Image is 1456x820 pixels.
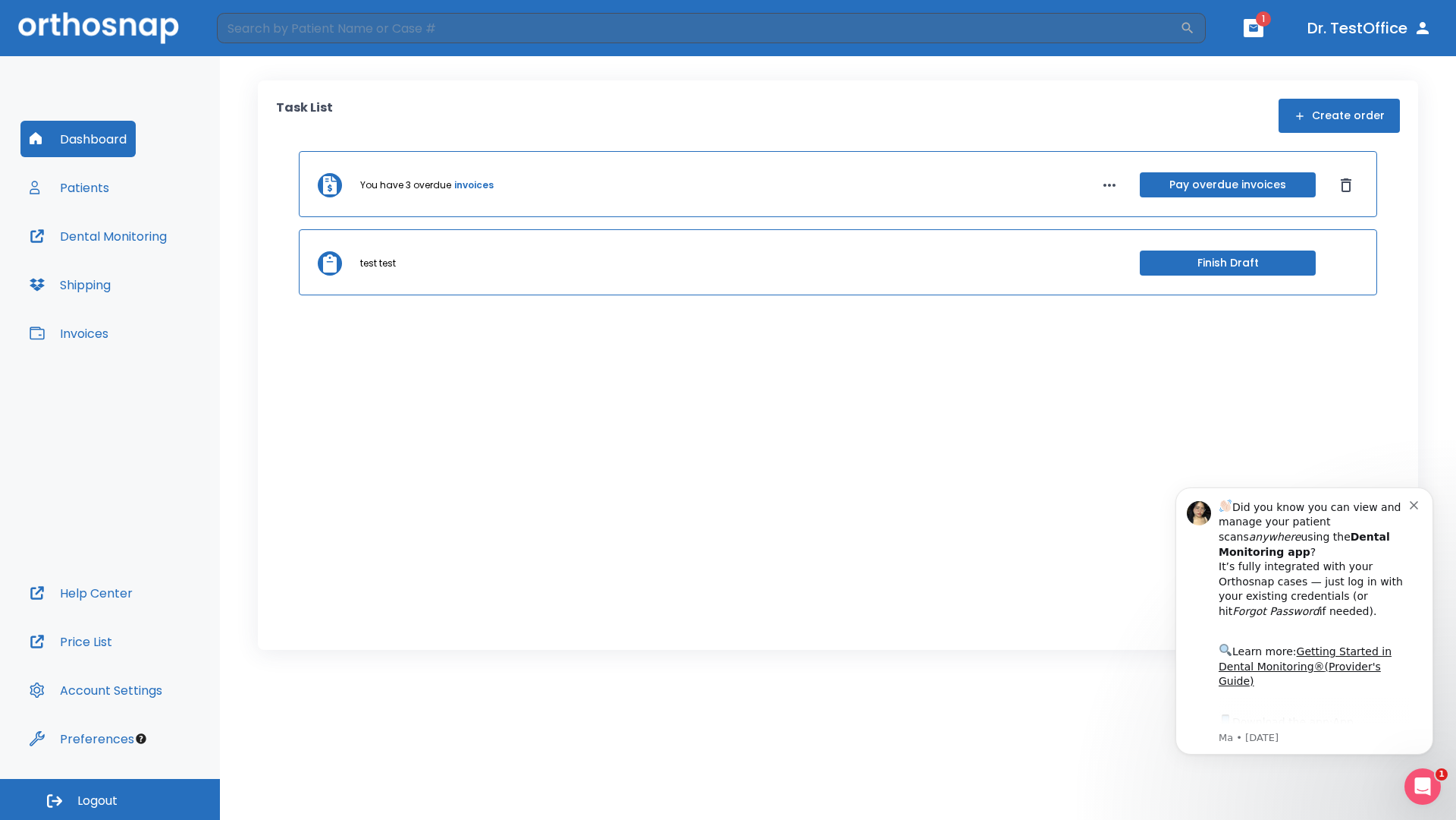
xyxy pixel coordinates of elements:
[20,721,143,757] button: Preferences
[18,12,179,43] img: Orthosnap
[66,266,257,280] p: Message from Ma, sent 1w ago
[360,257,396,270] p: test test
[77,793,118,809] span: Logout
[1301,14,1438,42] button: Dr. TestOffice
[217,13,1180,43] input: Search by Patient Name or Case #
[20,169,118,206] button: Patients
[66,251,201,279] a: App Store
[1140,172,1316,197] button: Pay overdue invoices
[1404,768,1441,805] iframe: Intercom live chat
[20,218,176,254] button: Dental Monitoring
[1279,99,1400,133] button: Create order
[20,672,171,708] button: Account Settings
[1436,768,1448,781] span: 1
[20,575,142,611] button: Help Center
[20,623,121,660] button: Price List
[276,99,333,133] p: Task List
[257,33,269,45] button: Dismiss notification
[20,121,136,157] button: Dashboard
[454,178,494,192] a: invoices
[1140,251,1316,276] button: Finish Draft
[20,266,120,303] button: Shipping
[1153,465,1456,779] iframe: Intercom notifications message
[1256,11,1271,27] span: 1
[1334,173,1358,197] button: Dismiss
[66,248,257,325] div: Download the app: | ​ Let us know if you need help getting started!
[20,315,118,352] button: Invoices
[360,178,451,192] p: You have 3 overdue
[134,732,148,746] div: Tooltip anchor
